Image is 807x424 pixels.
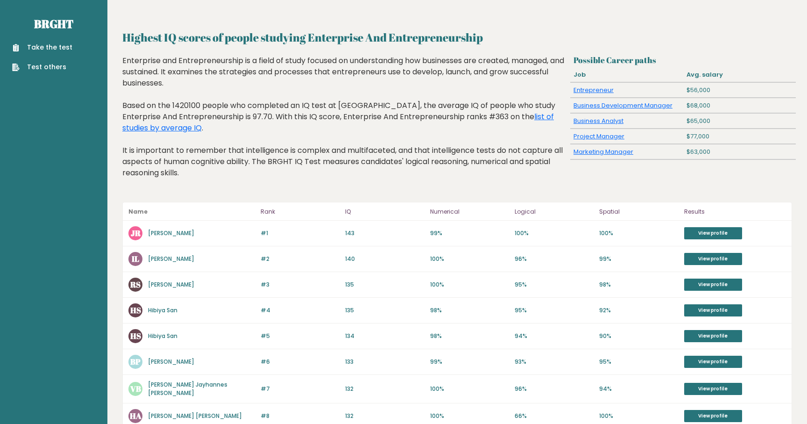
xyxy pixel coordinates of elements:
[683,83,796,98] div: $56,000
[430,412,509,420] p: 100%
[130,305,141,316] text: HS
[573,132,624,141] a: Project Manager
[345,385,424,393] p: 132
[599,255,678,263] p: 99%
[684,383,742,395] a: View profile
[599,306,678,315] p: 92%
[122,111,554,133] a: list of studies by average IQ
[261,280,340,289] p: #3
[683,114,796,129] div: $65,000
[148,280,194,288] a: [PERSON_NAME]
[345,206,424,217] p: IQ
[148,412,242,420] a: [PERSON_NAME] [PERSON_NAME]
[430,280,509,289] p: 100%
[515,358,594,366] p: 93%
[515,206,594,217] p: Logical
[683,129,796,144] div: $77,000
[130,331,141,341] text: HS
[34,16,73,31] a: Brght
[148,306,177,314] a: Hibiya San
[683,98,796,113] div: $68,000
[599,412,678,420] p: 100%
[261,358,340,366] p: #6
[345,358,424,366] p: 133
[148,381,227,397] a: [PERSON_NAME] Jayhannes [PERSON_NAME]
[261,332,340,340] p: #5
[430,332,509,340] p: 98%
[345,412,424,420] p: 132
[684,279,742,291] a: View profile
[261,255,340,263] p: #2
[430,358,509,366] p: 99%
[345,229,424,237] p: 143
[132,253,139,264] text: IL
[345,306,424,315] p: 135
[684,227,742,239] a: View profile
[684,410,742,422] a: View profile
[261,206,340,217] p: Rank
[515,385,594,393] p: 96%
[684,304,742,316] a: View profile
[131,228,141,238] text: JR
[683,67,796,82] div: Avg. salary
[573,116,623,125] a: Business Analyst
[261,412,340,420] p: #8
[570,67,683,82] div: Job
[130,356,141,367] text: BP
[599,332,678,340] p: 90%
[261,306,340,315] p: #4
[12,62,72,72] a: Test others
[345,255,424,263] p: 140
[430,255,509,263] p: 100%
[515,306,594,315] p: 95%
[430,229,509,237] p: 99%
[599,280,678,289] p: 98%
[130,410,142,421] text: HA
[684,206,786,217] p: Results
[573,55,792,65] h3: Possible Career paths
[599,358,678,366] p: 95%
[122,29,792,46] h2: Highest IQ scores of people studying Enterprise And Entrepreneurship
[261,385,340,393] p: #7
[684,356,742,368] a: View profile
[148,358,194,366] a: [PERSON_NAME]
[573,86,614,94] a: Entrepreneur
[148,332,177,340] a: Hibiya San
[345,332,424,340] p: 134
[683,144,796,159] div: $63,000
[130,383,141,394] text: VB
[12,43,72,52] a: Take the test
[599,206,678,217] p: Spatial
[430,206,509,217] p: Numerical
[130,279,141,290] text: RS
[345,280,424,289] p: 135
[430,385,509,393] p: 100%
[684,330,742,342] a: View profile
[515,412,594,420] p: 66%
[684,253,742,265] a: View profile
[573,101,672,110] a: Business Development Manager
[148,229,194,237] a: [PERSON_NAME]
[515,332,594,340] p: 94%
[148,255,194,263] a: [PERSON_NAME]
[573,147,633,156] a: Marketing Manager
[599,385,678,393] p: 94%
[515,280,594,289] p: 95%
[122,55,566,193] div: Enterprise and Entrepreneurship is a field of study focused on understanding how businesses are c...
[515,255,594,263] p: 96%
[261,229,340,237] p: #1
[128,208,148,216] b: Name
[599,229,678,237] p: 100%
[430,306,509,315] p: 98%
[515,229,594,237] p: 100%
